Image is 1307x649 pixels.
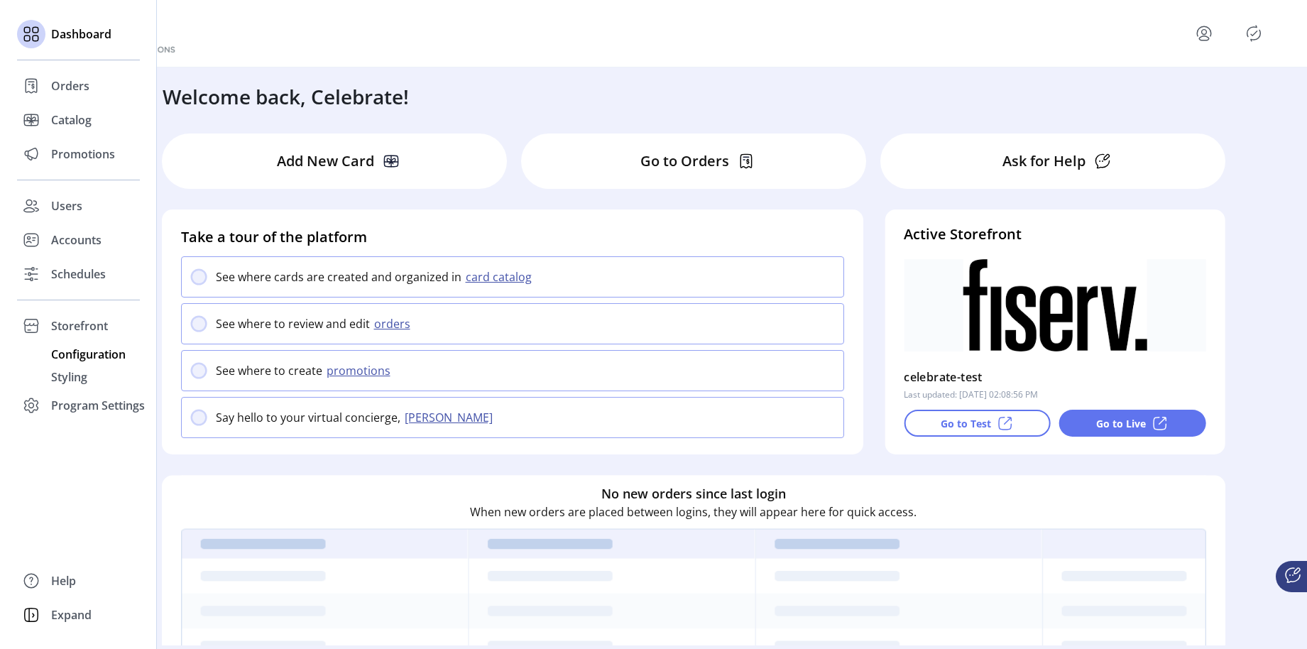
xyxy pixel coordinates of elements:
[277,151,374,172] p: Add New Card
[51,197,82,214] span: Users
[461,268,540,285] button: card catalog
[216,409,400,426] p: Say hello to your virtual concierge,
[51,266,106,283] span: Schedules
[1193,22,1215,45] button: menu
[181,227,845,248] h4: Take a tour of the platform
[216,315,370,332] p: See where to review and edit
[51,111,92,129] span: Catalog
[163,82,409,111] h3: Welcome back, Celebrate!
[51,77,89,94] span: Orders
[640,151,729,172] p: Go to Orders
[51,26,111,43] span: Dashboard
[216,362,322,379] p: See where to create
[941,416,991,431] p: Go to Test
[1096,416,1146,431] p: Go to Live
[322,362,399,379] button: promotions
[51,606,92,623] span: Expand
[904,224,1205,245] h4: Active Storefront
[51,369,87,386] span: Styling
[1242,22,1265,45] button: Publisher Panel
[51,231,102,249] span: Accounts
[400,409,501,426] button: [PERSON_NAME]
[51,397,145,414] span: Program Settings
[601,484,786,503] h6: No new orders since last login
[51,146,115,163] span: Promotions
[1002,151,1085,172] p: Ask for Help
[216,268,461,285] p: See where cards are created and organized in
[51,346,126,363] span: Configuration
[370,315,419,332] button: orders
[51,317,108,334] span: Storefront
[904,366,983,388] p: celebrate-test
[470,503,917,520] p: When new orders are placed between logins, they will appear here for quick access.
[904,388,1038,401] p: Last updated: [DATE] 02:08:56 PM
[51,572,76,589] span: Help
